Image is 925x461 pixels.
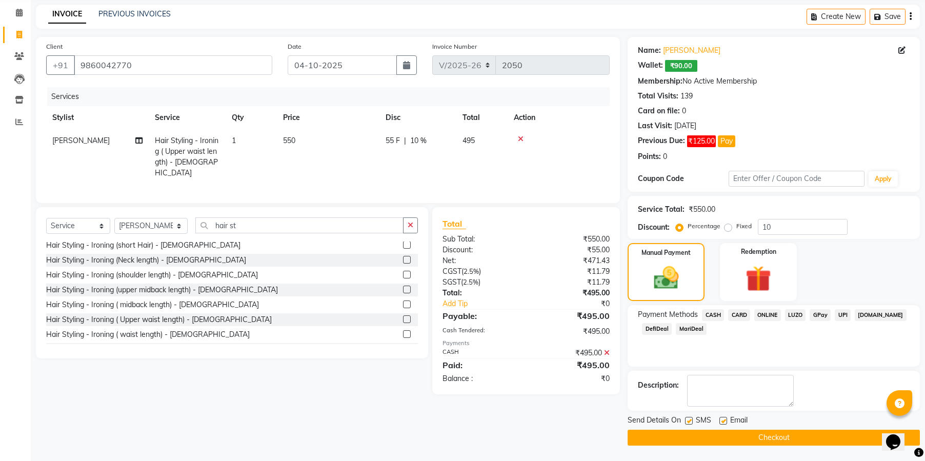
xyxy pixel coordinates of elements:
[508,106,610,129] th: Action
[680,91,693,102] div: 139
[46,106,149,129] th: Stylist
[663,45,720,56] a: [PERSON_NAME]
[404,135,406,146] span: |
[835,309,851,321] span: UPI
[628,430,920,446] button: Checkout
[226,106,277,129] th: Qty
[676,323,707,335] span: MariDeal
[674,121,696,131] div: [DATE]
[74,55,272,75] input: Search by Name/Mobile/Email/Code
[526,310,617,322] div: ₹495.00
[46,42,63,51] label: Client
[435,310,526,322] div: Payable:
[463,278,478,286] span: 2.5%
[435,348,526,358] div: CASH
[646,264,687,292] img: _cash.svg
[435,277,526,288] div: ( )
[432,42,477,51] label: Invoice Number
[638,76,682,87] div: Membership:
[741,247,776,256] label: Redemption
[702,309,724,321] span: CASH
[526,359,617,371] div: ₹495.00
[687,135,716,147] span: ₹125.00
[526,234,617,245] div: ₹550.00
[807,9,866,25] button: Create New
[526,373,617,384] div: ₹0
[642,323,672,335] span: DefiDeal
[526,277,617,288] div: ₹11.79
[443,218,466,229] span: Total
[638,204,685,215] div: Service Total:
[526,288,617,298] div: ₹495.00
[288,42,301,51] label: Date
[456,106,508,129] th: Total
[688,222,720,231] label: Percentage
[435,373,526,384] div: Balance :
[48,5,86,24] a: INVOICE
[638,173,729,184] div: Coupon Code
[785,309,806,321] span: LUZO
[46,329,250,340] div: Hair Styling - Ironing ( waist length) - [DEMOGRAPHIC_DATA]
[526,255,617,266] div: ₹471.43
[46,314,272,325] div: Hair Styling - Ironing ( Upper waist length) - [DEMOGRAPHIC_DATA]
[435,234,526,245] div: Sub Total:
[46,255,246,266] div: Hair Styling - Ironing (Neck length) - [DEMOGRAPHIC_DATA]
[435,255,526,266] div: Net:
[46,299,259,310] div: Hair Styling - Ironing ( midback length) - [DEMOGRAPHIC_DATA]
[628,415,681,428] span: Send Details On
[443,339,610,348] div: Payments
[638,91,678,102] div: Total Visits:
[638,135,685,147] div: Previous Due:
[526,245,617,255] div: ₹55.00
[46,55,75,75] button: +91
[410,135,427,146] span: 10 %
[641,248,691,257] label: Manual Payment
[810,309,831,321] span: GPay
[638,380,679,391] div: Description:
[526,326,617,337] div: ₹495.00
[754,309,781,321] span: ONLINE
[46,285,278,295] div: Hair Styling - Ironing (upper midback length) - [DEMOGRAPHIC_DATA]
[435,359,526,371] div: Paid:
[155,136,218,177] span: Hair Styling - Ironing ( Upper waist length) - [DEMOGRAPHIC_DATA]
[730,415,748,428] span: Email
[435,298,541,309] a: Add Tip
[663,151,667,162] div: 0
[526,266,617,277] div: ₹11.79
[682,106,686,116] div: 0
[526,348,617,358] div: ₹495.00
[870,9,906,25] button: Save
[47,87,617,106] div: Services
[638,309,698,320] span: Payment Methods
[46,270,258,280] div: Hair Styling - Ironing (shoulder length) - [DEMOGRAPHIC_DATA]
[541,298,618,309] div: ₹0
[729,171,864,187] input: Enter Offer / Coupon Code
[869,171,898,187] button: Apply
[638,106,680,116] div: Card on file:
[435,245,526,255] div: Discount:
[638,45,661,56] div: Name:
[855,309,907,321] span: [DOMAIN_NAME]
[462,136,475,145] span: 495
[98,9,171,18] a: PREVIOUS INVOICES
[638,121,672,131] div: Last Visit:
[736,222,752,231] label: Fixed
[464,267,479,275] span: 2.5%
[443,267,461,276] span: CGST
[46,240,240,251] div: Hair Styling - Ironing (short Hair) - [DEMOGRAPHIC_DATA]
[689,204,715,215] div: ₹550.00
[52,136,110,145] span: [PERSON_NAME]
[696,415,711,428] span: SMS
[665,60,697,72] span: ₹90.00
[443,277,461,287] span: SGST
[435,288,526,298] div: Total:
[386,135,400,146] span: 55 F
[149,106,226,129] th: Service
[232,136,236,145] span: 1
[638,76,910,87] div: No Active Membership
[718,135,735,147] button: Pay
[882,420,915,451] iframe: chat widget
[638,222,670,233] div: Discount:
[638,151,661,162] div: Points:
[195,217,404,233] input: Search or Scan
